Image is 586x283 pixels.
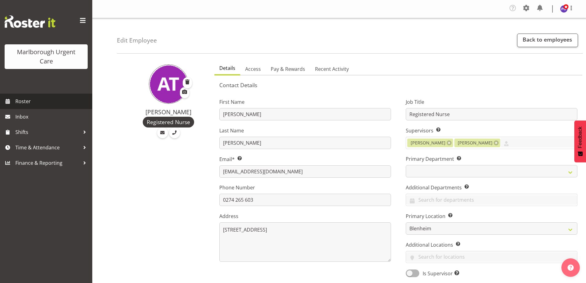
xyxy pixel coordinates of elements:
[15,127,80,137] span: Shifts
[568,265,574,271] img: help-xxl-2.png
[147,118,190,126] span: Registered Nurse
[406,212,577,220] label: Primary Location
[157,127,168,138] a: Email Employee
[15,158,80,168] span: Finance & Reporting
[219,64,235,72] span: Details
[169,127,180,138] a: Call Employee
[271,65,305,73] span: Pay & Rewards
[219,156,391,163] label: Email*
[406,252,577,262] input: Search for locations
[15,112,89,121] span: Inbox
[219,194,391,206] input: Phone Number
[315,65,349,73] span: Recent Activity
[406,127,577,134] label: Supervisors
[406,184,577,191] label: Additional Departments
[406,98,577,106] label: Job Title
[15,97,89,106] span: Roster
[149,64,188,104] img: agnes-tyson11836.jpg
[219,108,391,120] input: First Name
[574,120,586,162] button: Feedback - Show survey
[219,127,391,134] label: Last Name
[560,5,568,13] img: payroll-officer11877.jpg
[411,139,445,146] span: [PERSON_NAME]
[517,34,578,47] a: Back to employees
[15,143,80,152] span: Time & Attendance
[5,15,55,28] img: Rosterit website logo
[130,109,207,115] h4: [PERSON_NAME]
[219,165,391,178] input: Email Address
[406,195,577,205] input: Search for departments
[419,270,459,277] span: Is Supervisor
[219,184,391,191] label: Phone Number
[117,37,157,44] h4: Edit Employee
[245,65,261,73] span: Access
[11,47,82,66] div: Marlborough Urgent Care
[458,139,492,146] span: [PERSON_NAME]
[577,127,583,148] span: Feedback
[219,98,391,106] label: First Name
[406,108,577,120] input: Job Title
[406,155,577,163] label: Primary Department
[219,137,391,149] input: Last Name
[219,212,391,220] label: Address
[406,241,577,249] label: Additional Locations
[219,82,577,88] h5: Contact Details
